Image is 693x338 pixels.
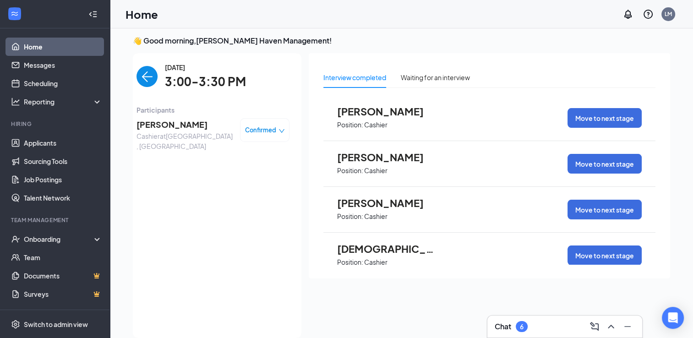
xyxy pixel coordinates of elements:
[165,72,246,91] span: 3:00-3:30 PM
[24,152,102,170] a: Sourcing Tools
[323,72,386,82] div: Interview completed
[364,166,387,175] p: Cashier
[24,320,88,329] div: Switch to admin view
[278,128,285,134] span: down
[337,166,363,175] p: Position:
[24,170,102,189] a: Job Postings
[24,248,102,267] a: Team
[589,321,600,332] svg: ComposeMessage
[364,258,387,267] p: Cashier
[520,323,524,331] div: 6
[24,189,102,207] a: Talent Network
[622,9,633,20] svg: Notifications
[337,243,438,255] span: [DEMOGRAPHIC_DATA][PERSON_NAME]
[620,319,635,334] button: Minimize
[11,234,20,244] svg: UserCheck
[587,319,602,334] button: ComposeMessage
[136,66,158,87] button: back-button
[567,200,642,219] button: Move to next stage
[567,108,642,128] button: Move to next stage
[24,56,102,74] a: Messages
[24,234,94,244] div: Onboarding
[337,120,363,129] p: Position:
[24,74,102,93] a: Scheduling
[337,212,363,221] p: Position:
[11,120,100,128] div: Hiring
[11,216,100,224] div: Team Management
[136,118,233,131] span: [PERSON_NAME]
[604,319,618,334] button: ChevronUp
[136,131,233,151] span: Cashier at [GEOGRAPHIC_DATA], [GEOGRAPHIC_DATA]
[337,258,363,267] p: Position:
[88,10,98,19] svg: Collapse
[24,97,103,106] div: Reporting
[24,134,102,152] a: Applicants
[364,120,387,129] p: Cashier
[665,10,672,18] div: LM
[24,267,102,285] a: DocumentsCrown
[643,9,654,20] svg: QuestionInfo
[24,38,102,56] a: Home
[133,36,670,46] h3: 👋 Good morning, [PERSON_NAME] Haven Management !
[11,97,20,106] svg: Analysis
[662,307,684,329] div: Open Intercom Messenger
[337,197,438,209] span: [PERSON_NAME]
[136,105,289,115] span: Participants
[10,9,19,18] svg: WorkstreamLogo
[567,154,642,174] button: Move to next stage
[401,72,470,82] div: Waiting for an interview
[337,151,438,163] span: [PERSON_NAME]
[11,320,20,329] svg: Settings
[165,62,246,72] span: [DATE]
[245,125,276,135] span: Confirmed
[606,321,617,332] svg: ChevronUp
[126,6,158,22] h1: Home
[567,245,642,265] button: Move to next stage
[337,105,438,117] span: [PERSON_NAME]
[495,322,511,332] h3: Chat
[622,321,633,332] svg: Minimize
[24,285,102,303] a: SurveysCrown
[364,212,387,221] p: Cashier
